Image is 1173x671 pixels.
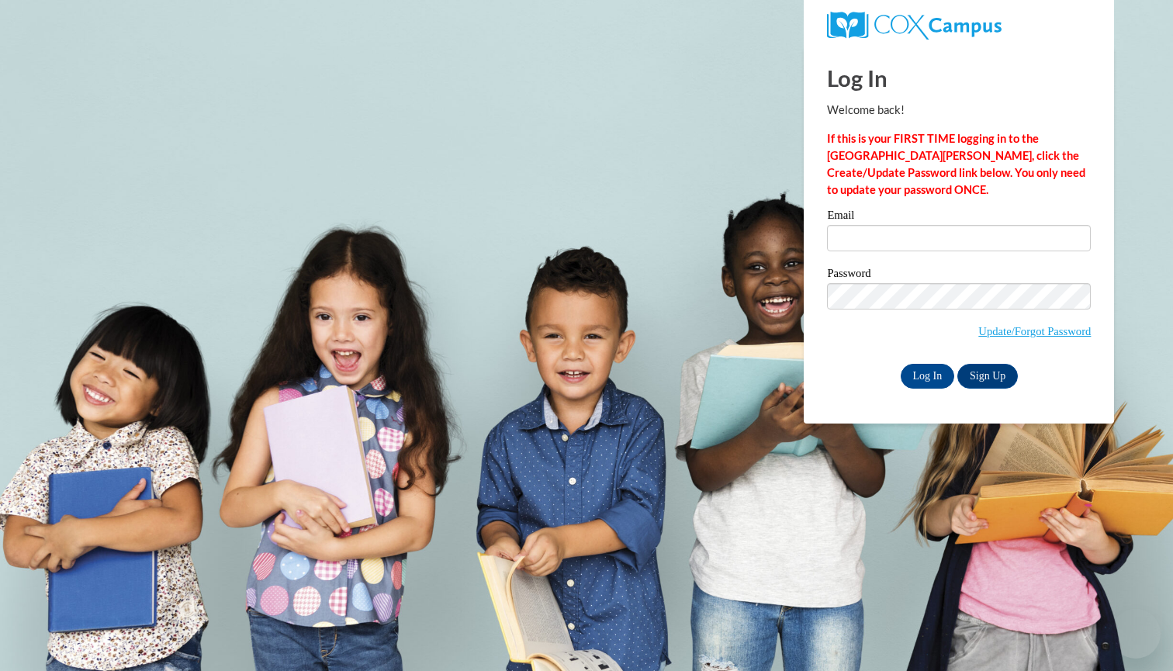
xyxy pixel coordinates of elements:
[827,62,1091,94] h1: Log In
[827,209,1091,225] label: Email
[827,12,1091,40] a: COX Campus
[827,12,1001,40] img: COX Campus
[827,132,1085,196] strong: If this is your FIRST TIME logging in to the [GEOGRAPHIC_DATA][PERSON_NAME], click the Create/Upd...
[827,268,1091,283] label: Password
[957,364,1018,389] a: Sign Up
[1111,609,1161,659] iframe: Button to launch messaging window
[827,102,1091,119] p: Welcome back!
[901,364,955,389] input: Log In
[978,325,1091,337] a: Update/Forgot Password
